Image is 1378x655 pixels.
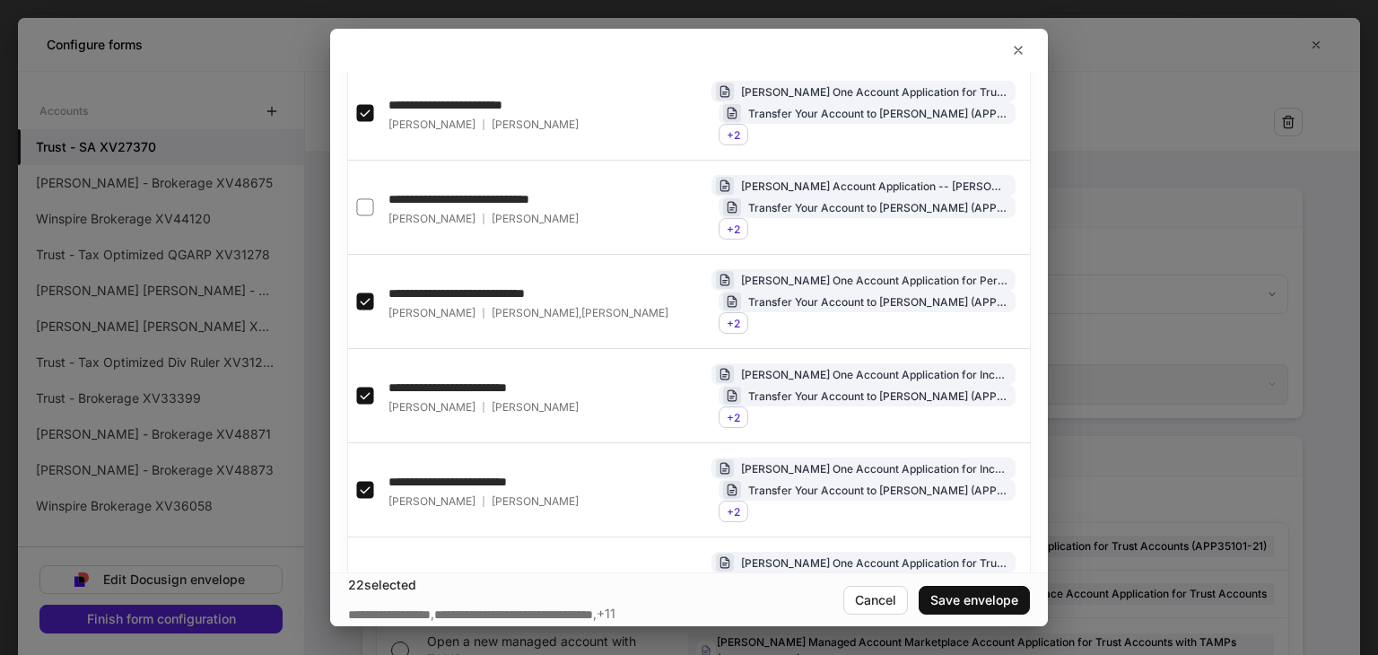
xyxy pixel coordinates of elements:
[748,105,1007,122] div: Transfer Your Account to [PERSON_NAME] (APP10864-28)
[741,178,1007,195] div: [PERSON_NAME] Account Application -- [PERSON_NAME] (APP10539-61)
[727,411,740,424] span: + 2
[930,594,1018,607] div: Save envelope
[748,388,1007,405] div: Transfer Your Account to [PERSON_NAME] (APP10864-28)
[727,317,740,330] span: + 2
[388,118,579,132] div: [PERSON_NAME]
[388,212,579,226] div: [PERSON_NAME]
[388,306,668,320] div: [PERSON_NAME]
[919,586,1030,615] button: Save envelope
[727,505,740,519] span: + 2
[727,128,740,142] span: + 2
[492,494,579,509] span: [PERSON_NAME]
[492,306,579,320] span: [PERSON_NAME]
[741,272,1007,289] div: [PERSON_NAME] One Account Application for Personal Accounts -- Joint (APP13582-45)
[748,293,1007,310] div: Transfer Your Account to [PERSON_NAME] (APP10864-28)
[727,223,740,236] span: + 2
[741,366,1007,383] div: [PERSON_NAME] One Account Application for Incorporated Organizations
[492,400,579,415] span: [PERSON_NAME]
[492,118,579,132] span: [PERSON_NAME]
[741,460,1007,477] div: [PERSON_NAME] One Account Application for Incorporated Organizations
[348,605,615,624] div: , ,
[388,494,579,509] div: [PERSON_NAME]
[348,576,843,594] div: 22 selected
[741,83,1007,100] div: [PERSON_NAME] One Account Application for Trust Accounts (APP35101-21)
[597,605,615,624] span: +11
[843,586,908,615] button: Cancel
[748,482,1007,499] div: Transfer Your Account to [PERSON_NAME] (APP10864-28)
[741,555,1007,572] div: [PERSON_NAME] One Account Application for Trust Accounts (APP35101-21)
[855,594,896,607] div: Cancel
[748,199,1007,216] div: Transfer Your Account to [PERSON_NAME] (APP10864-28)
[492,212,579,226] span: [PERSON_NAME]
[581,306,668,320] span: [PERSON_NAME]
[388,400,579,415] div: [PERSON_NAME]
[492,306,668,320] div: ,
